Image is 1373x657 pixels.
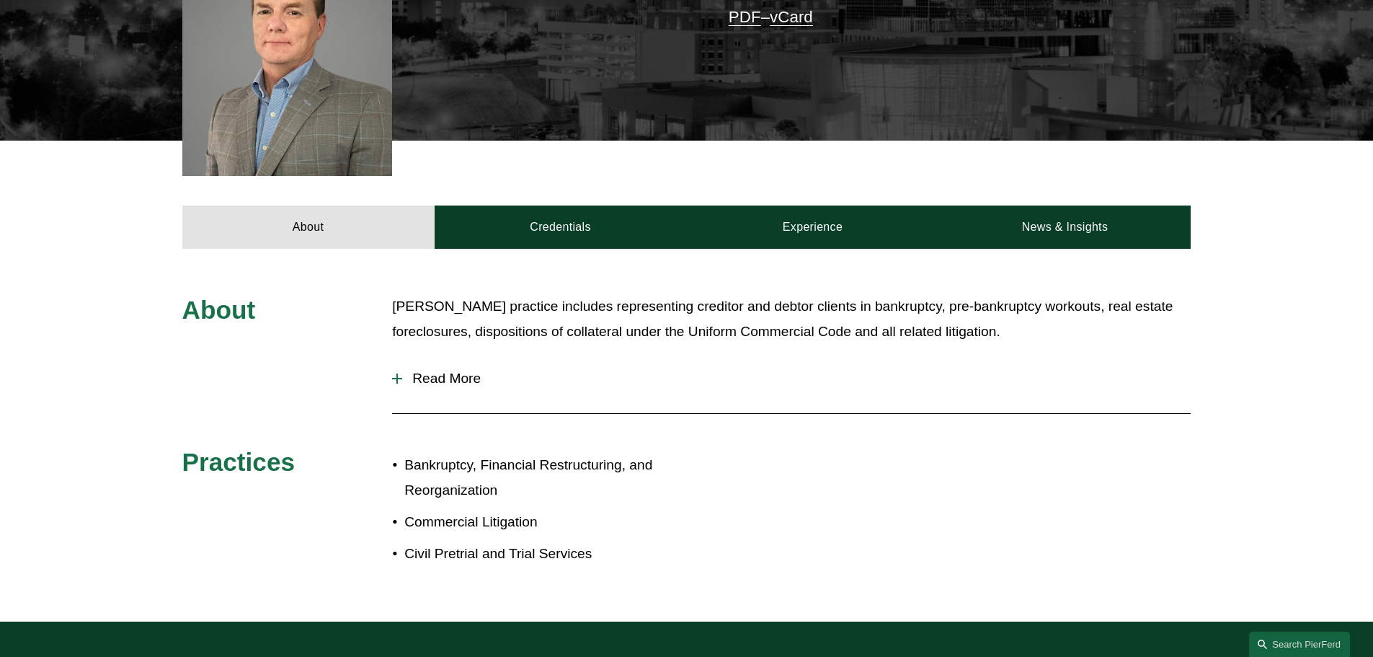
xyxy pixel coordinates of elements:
[404,510,686,535] p: Commercial Litigation
[770,8,813,26] a: vCard
[182,296,256,324] span: About
[404,542,686,567] p: Civil Pretrial and Trial Services
[729,8,761,26] a: PDF
[402,371,1191,387] span: Read More
[435,206,687,249] a: Credentials
[392,294,1191,344] p: [PERSON_NAME] practice includes representing creditor and debtor clients in bankruptcy, pre-bankr...
[182,206,435,249] a: About
[392,360,1191,397] button: Read More
[687,206,939,249] a: Experience
[938,206,1191,249] a: News & Insights
[404,453,686,503] p: Bankruptcy, Financial Restructuring, and Reorganization
[182,448,296,476] span: Practices
[1249,632,1350,657] a: Search this site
